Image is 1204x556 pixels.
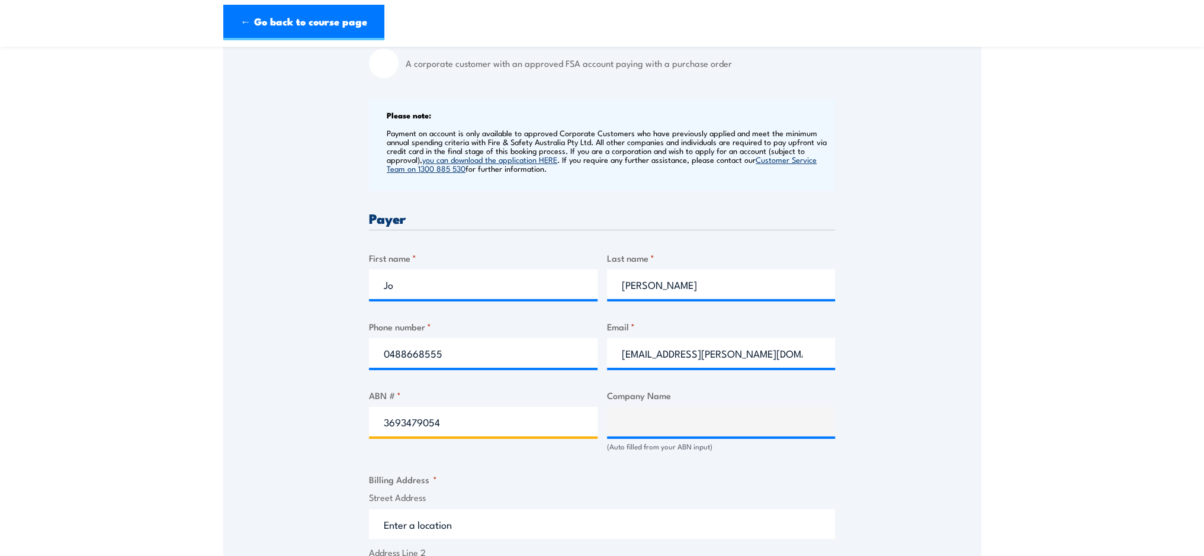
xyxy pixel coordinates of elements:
label: Company Name [607,388,836,402]
a: you can download the application HERE [422,154,557,165]
legend: Billing Address [369,473,437,486]
h3: Payer [369,211,835,225]
label: A corporate customer with an approved FSA account paying with a purchase order [406,49,835,78]
label: Email [607,320,836,333]
a: ← Go back to course page [223,5,384,40]
b: Please note: [387,109,431,121]
label: First name [369,251,598,265]
label: ABN # [369,388,598,402]
input: Enter a location [369,509,835,539]
div: (Auto filled from your ABN input) [607,441,836,452]
label: Last name [607,251,836,265]
a: Customer Service Team on 1300 885 530 [387,154,817,173]
label: Street Address [369,491,835,504]
p: Payment on account is only available to approved Corporate Customers who have previously applied ... [387,128,832,173]
label: Phone number [369,320,598,333]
